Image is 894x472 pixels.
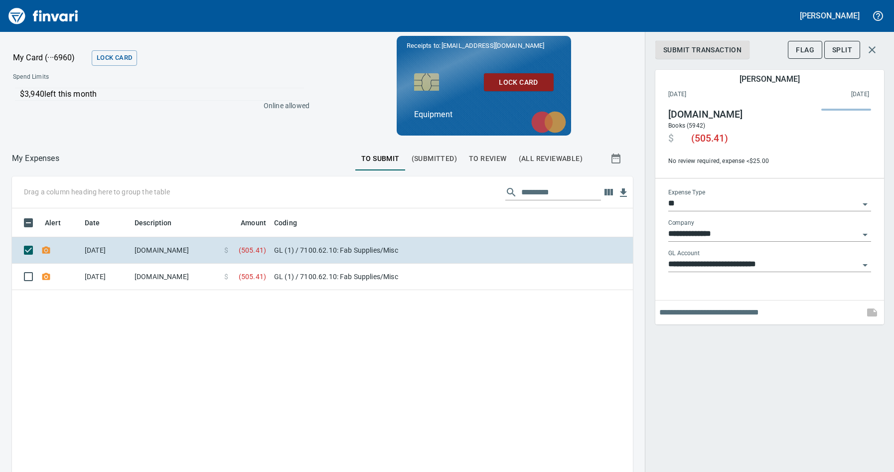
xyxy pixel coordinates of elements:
td: GL (1) / 7100.62.10: Fab Supplies/Misc [270,264,519,290]
button: Split [824,41,860,59]
span: To Review [469,153,507,165]
img: mastercard.svg [526,106,571,138]
span: Flag [796,44,814,56]
p: Drag a column heading here to group the table [24,187,170,197]
span: Books (5942) [668,122,705,129]
span: Amount [228,217,266,229]
td: GL (1) / 7100.62.10: Fab Supplies/Misc [270,237,519,264]
img: Finvari [6,4,81,28]
span: Lock Card [97,52,132,64]
span: This records your note into the expense [860,301,884,324]
span: $ [668,133,674,145]
span: Coding [274,217,310,229]
label: Company [668,220,694,226]
p: My Expenses [12,153,59,164]
span: Split [832,44,852,56]
nav: breadcrumb [12,153,59,164]
button: Choose columns to display [601,185,616,200]
span: (Submitted) [412,153,457,165]
span: Amount [241,217,266,229]
span: Coding [274,217,297,229]
button: Open [858,228,872,242]
h5: [PERSON_NAME] [740,74,799,84]
span: Date [85,217,113,229]
td: [DOMAIN_NAME] [131,237,220,264]
span: Lock Card [492,76,546,89]
span: ( 505.41 ) [239,272,266,282]
button: Flag [788,41,822,59]
span: Alert [45,217,61,229]
h5: [PERSON_NAME] [800,10,860,21]
button: Show transactions within a particular date range [601,147,633,170]
button: [PERSON_NAME] [797,8,862,23]
button: Close transaction [860,38,884,62]
h4: [DOMAIN_NAME] [668,109,803,121]
span: Receipt Required [41,247,51,253]
button: Open [858,197,872,211]
span: Date [85,217,100,229]
button: Download table [616,185,631,200]
button: Submit Transaction [655,41,749,59]
button: Lock Card [92,50,137,66]
span: This charge was settled by the merchant and appears on the 2025/09/27 statement. [769,90,870,100]
span: Description [135,217,172,229]
span: ( 505.41 ) [691,133,728,145]
span: Receipt Required [41,273,51,280]
span: To Submit [361,153,400,165]
p: Receipts to: [407,41,561,51]
span: Description [135,217,185,229]
span: $ [224,245,228,255]
td: [DOMAIN_NAME] [131,264,220,290]
span: [DATE] [668,90,769,100]
label: Expense Type [668,190,705,196]
span: (All Reviewable) [519,153,583,165]
span: [EMAIL_ADDRESS][DOMAIN_NAME] [441,41,545,50]
p: My Card (···6960) [13,52,88,64]
span: $ [224,272,228,282]
span: ( 505.41 ) [239,245,266,255]
span: Submit Transaction [663,44,742,56]
td: [DATE] [81,237,131,264]
p: $3,940 left this month [20,88,304,100]
td: [DATE] [81,264,131,290]
label: GL Account [668,251,700,257]
button: Open [858,258,872,272]
span: No review required, expense < $25.00 [668,157,803,166]
p: Equipment [414,109,554,121]
span: Spend Limits [13,72,178,82]
span: Alert [45,217,74,229]
p: Online allowed [5,101,309,111]
button: Lock Card [484,73,554,92]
